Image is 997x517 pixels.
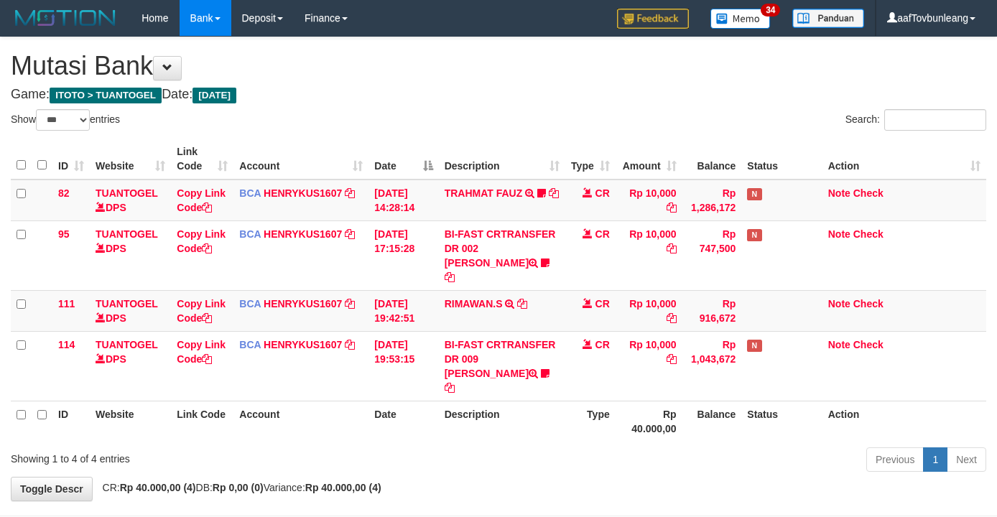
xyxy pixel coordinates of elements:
th: Type [565,401,616,442]
strong: Rp 40.000,00 (4) [120,482,196,493]
td: DPS [90,290,171,331]
a: Copy Rp 10,000 to clipboard [667,312,677,324]
span: 82 [58,187,70,199]
th: Website: activate to sort column ascending [90,139,171,180]
img: Button%20Memo.svg [710,9,771,29]
td: Rp 10,000 [616,180,682,221]
a: Copy TRAHMAT FAUZ to clipboard [549,187,559,199]
h4: Game: Date: [11,88,986,102]
a: HENRYKUS1607 [264,187,342,199]
th: ID: activate to sort column ascending [52,139,90,180]
th: Action [822,401,986,442]
span: BCA [239,228,261,240]
strong: Rp 40.000,00 (4) [305,482,381,493]
span: CR [595,339,610,350]
a: Note [828,339,850,350]
th: Status [741,139,822,180]
th: Date: activate to sort column descending [368,139,438,180]
th: Action: activate to sort column ascending [822,139,986,180]
td: BI-FAST CRTRANSFER DR 009 [PERSON_NAME] [439,331,565,401]
label: Show entries [11,109,120,131]
a: Copy Rp 10,000 to clipboard [667,202,677,213]
td: DPS [90,331,171,401]
td: Rp 10,000 [616,220,682,290]
a: Copy HENRYKUS1607 to clipboard [345,339,355,350]
a: Copy Rp 10,000 to clipboard [667,243,677,254]
th: Balance [682,401,742,442]
th: Link Code: activate to sort column ascending [171,139,233,180]
span: CR [595,298,610,309]
span: 34 [761,4,780,17]
a: Note [828,298,850,309]
span: BCA [239,339,261,350]
a: TUANTOGEL [96,228,158,240]
th: Date [368,401,438,442]
a: Check [853,187,884,199]
a: Next [947,447,986,472]
td: DPS [90,220,171,290]
span: CR [595,228,610,240]
td: Rp 10,000 [616,331,682,401]
th: Account [233,401,368,442]
h1: Mutasi Bank [11,52,986,80]
span: Has Note [747,340,761,352]
a: Copy BI-FAST CRTRANSFER DR 002 DEVIANI SARAGIH to clipboard [445,271,455,283]
span: ITOTO > TUANTOGEL [50,88,162,103]
td: [DATE] 14:28:14 [368,180,438,221]
th: ID [52,401,90,442]
th: Type: activate to sort column ascending [565,139,616,180]
span: 114 [58,339,75,350]
th: Amount: activate to sort column ascending [616,139,682,180]
a: TUANTOGEL [96,187,158,199]
a: TUANTOGEL [96,339,158,350]
span: Has Note [747,188,761,200]
td: Rp 916,672 [682,290,742,331]
td: Rp 10,000 [616,290,682,331]
th: Link Code [171,401,233,442]
a: TRAHMAT FAUZ [445,187,523,199]
a: HENRYKUS1607 [264,228,342,240]
td: DPS [90,180,171,221]
a: Toggle Descr [11,477,93,501]
a: Copy Rp 10,000 to clipboard [667,353,677,365]
th: Account: activate to sort column ascending [233,139,368,180]
a: Copy HENRYKUS1607 to clipboard [345,298,355,309]
label: Search: [845,109,986,131]
td: Rp 1,286,172 [682,180,742,221]
img: panduan.png [792,9,864,28]
a: Note [828,228,850,240]
img: MOTION_logo.png [11,7,120,29]
span: BCA [239,298,261,309]
select: Showentries [36,109,90,131]
a: TUANTOGEL [96,298,158,309]
img: Feedback.jpg [617,9,689,29]
a: 1 [923,447,947,472]
a: Copy BI-FAST CRTRANSFER DR 009 SUHERMAN to clipboard [445,382,455,393]
td: [DATE] 19:42:51 [368,290,438,331]
td: [DATE] 19:53:15 [368,331,438,401]
th: Rp 40.000,00 [616,401,682,442]
th: Description: activate to sort column ascending [439,139,565,180]
a: Copy Link Code [177,298,226,324]
th: Status [741,401,822,442]
a: Copy Link Code [177,339,226,365]
a: Check [853,228,884,240]
span: 111 [58,298,75,309]
strong: Rp 0,00 (0) [213,482,264,493]
a: Check [853,298,884,309]
a: Note [828,187,850,199]
a: Check [853,339,884,350]
div: Showing 1 to 4 of 4 entries [11,446,404,466]
span: Has Note [747,229,761,241]
a: Copy Link Code [177,187,226,213]
th: Website [90,401,171,442]
td: BI-FAST CRTRANSFER DR 002 [PERSON_NAME] [439,220,565,290]
a: Copy HENRYKUS1607 to clipboard [345,187,355,199]
input: Search: [884,109,986,131]
span: 95 [58,228,70,240]
a: Copy RIMAWAN.S to clipboard [517,298,527,309]
td: Rp 747,500 [682,220,742,290]
span: BCA [239,187,261,199]
a: RIMAWAN.S [445,298,503,309]
span: [DATE] [193,88,236,103]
